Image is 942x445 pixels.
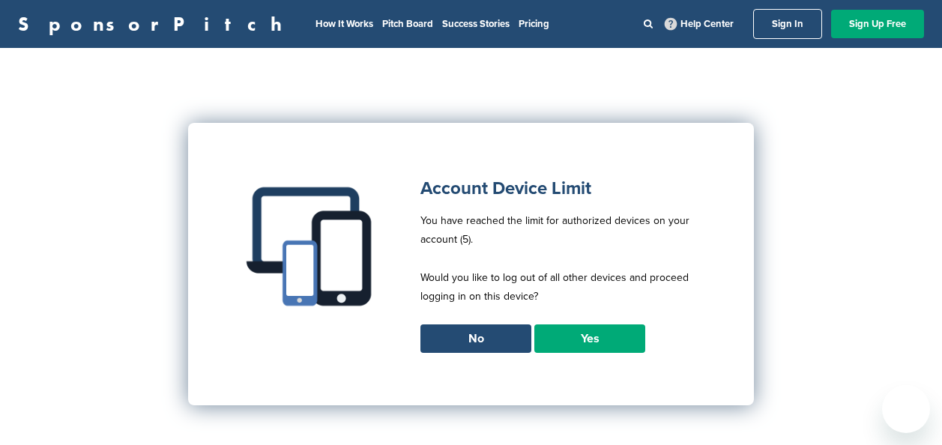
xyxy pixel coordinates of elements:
[442,18,510,30] a: Success Stories
[382,18,433,30] a: Pitch Board
[241,175,383,318] img: Multiple devices
[534,324,645,353] a: Yes
[831,10,924,38] a: Sign Up Free
[420,211,701,324] p: You have reached the limit for authorized devices on your account (5). Would you like to log out ...
[315,18,373,30] a: How It Works
[18,14,292,34] a: SponsorPitch
[420,324,531,353] a: No
[420,175,701,202] h1: Account Device Limit
[519,18,549,30] a: Pricing
[882,385,930,433] iframe: Button to launch messaging window
[662,15,737,33] a: Help Center
[753,9,822,39] a: Sign In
